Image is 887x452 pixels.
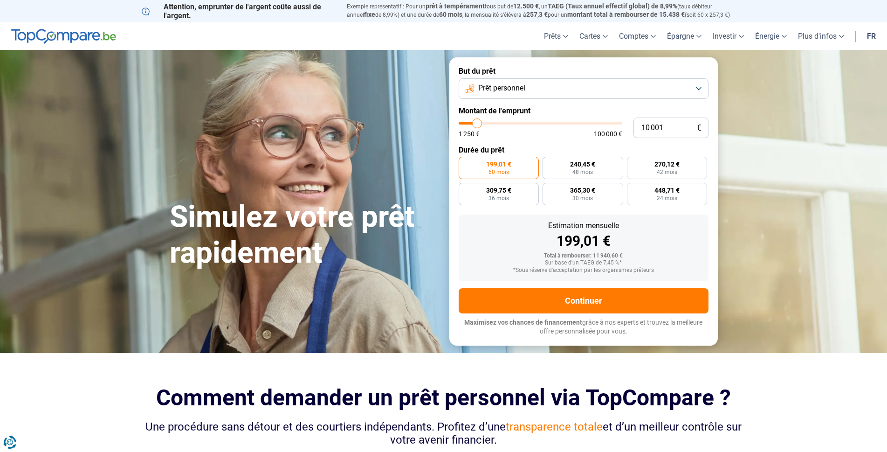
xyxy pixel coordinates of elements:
span: 365,30 € [570,187,595,194]
button: Prêt personnel [459,78,708,99]
span: 1 250 € [459,131,480,137]
span: 199,01 € [486,161,511,167]
a: Épargne [661,22,707,50]
div: 199,01 € [466,234,701,248]
p: grâce à nos experts et trouvez la meilleure offre personnalisée pour vous. [459,318,708,336]
label: Durée du prêt [459,146,708,154]
span: 100 000 € [594,131,622,137]
span: € [697,124,701,132]
span: 48 mois [572,169,593,175]
span: 42 mois [657,169,677,175]
p: Attention, emprunter de l'argent coûte aussi de l'argent. [142,2,336,20]
h1: Simulez votre prêt rapidement [170,199,438,271]
a: Énergie [749,22,792,50]
span: 448,71 € [654,187,680,194]
div: Total à rembourser: 11 940,60 € [466,253,701,259]
div: Estimation mensuelle [466,222,701,229]
a: Investir [707,22,749,50]
span: Prêt personnel [478,83,525,93]
span: 60 mois [439,11,462,18]
label: Montant de l'emprunt [459,106,708,115]
div: Sur base d'un TAEG de 7,45 %* [466,260,701,266]
a: Plus d'infos [792,22,850,50]
span: 24 mois [657,195,677,201]
span: prêt à tempérament [426,2,485,10]
span: 270,12 € [654,161,680,167]
span: 240,45 € [570,161,595,167]
a: Cartes [574,22,613,50]
span: 30 mois [572,195,593,201]
span: 257,3 € [526,11,548,18]
span: 36 mois [488,195,509,201]
span: 12.500 € [513,2,539,10]
span: 60 mois [488,169,509,175]
a: fr [861,22,881,50]
div: *Sous réserve d'acceptation par les organismes prêteurs [466,267,701,274]
span: transparence totale [506,420,603,433]
span: Maximisez vos chances de financement [464,319,582,326]
span: fixe [364,11,375,18]
a: Prêts [538,22,574,50]
h2: Comment demander un prêt personnel via TopCompare ? [142,385,746,410]
a: Comptes [613,22,661,50]
span: TAEG (Taux annuel effectif global) de 8,99% [548,2,677,10]
img: TopCompare [11,29,116,44]
span: 309,75 € [486,187,511,194]
button: Continuer [459,288,708,313]
label: But du prêt [459,67,708,76]
p: Exemple représentatif : Pour un tous but de , un (taux débiteur annuel de 8,99%) et une durée de ... [347,2,746,19]
span: montant total à rembourser de 15.438 € [567,11,685,18]
div: Une procédure sans détour et des courtiers indépendants. Profitez d’une et d’un meilleur contrôle... [142,420,746,447]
